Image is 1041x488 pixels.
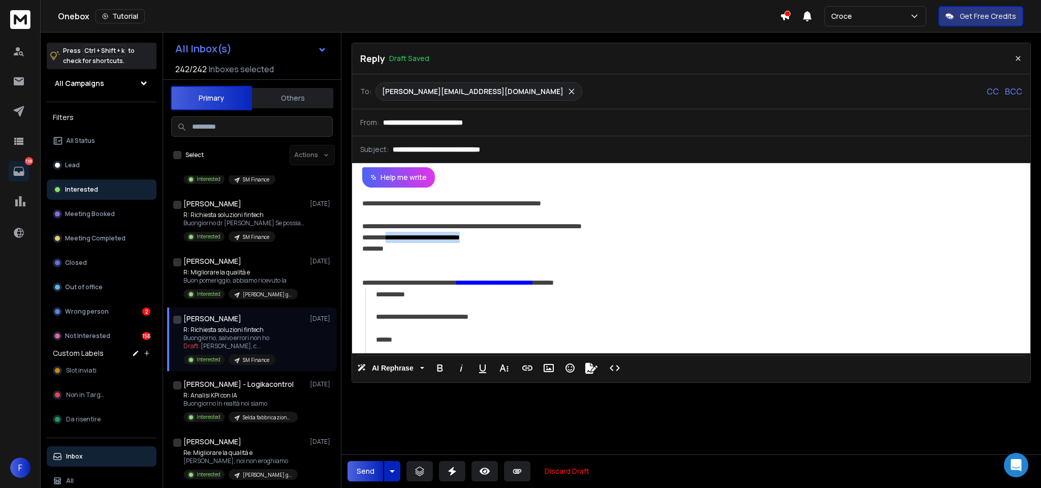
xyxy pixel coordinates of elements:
button: Non in Target [47,385,156,405]
button: Help me write [362,167,435,188]
p: [DATE] [310,380,333,388]
p: Interested [197,290,220,298]
span: 242 / 242 [175,63,207,75]
button: Wrong person2 [47,301,156,322]
button: Primary [171,86,252,110]
button: More Text [494,358,514,378]
button: Inbox [47,446,156,467]
p: [DATE] [310,200,333,208]
p: Get Free Credits [960,11,1016,21]
label: Select [185,151,204,159]
h1: [PERSON_NAME] [183,314,241,324]
p: [PERSON_NAME] gesi - ottobre [243,471,292,479]
p: From: [360,117,379,128]
p: Buon pomeriggio, abbiamo ricevuto la [183,277,298,285]
p: R: Richiesta soluzioni fintech [183,211,305,219]
h1: [PERSON_NAME] [183,256,241,266]
p: Buongiorno dr [PERSON_NAME] Se possiamo [183,219,305,227]
button: F [10,457,30,478]
h1: [PERSON_NAME] [183,199,241,209]
p: [DATE] [310,257,333,265]
p: Interested [197,233,220,240]
button: Send [348,461,383,481]
h3: Filters [47,110,156,125]
p: BCC [1005,85,1022,98]
button: Insert Link (Ctrl+K) [518,358,537,378]
p: Meeting Completed [65,234,125,242]
h3: Inboxes selected [209,63,274,75]
p: Interested [197,413,220,421]
p: Interested [197,356,220,363]
button: Da risentire [47,409,156,430]
button: All Status [47,131,156,151]
h1: [PERSON_NAME] - Logikacontrol [183,379,294,389]
p: [PERSON_NAME] gesi - ottobre [243,291,292,298]
p: Wrong person [65,308,109,316]
p: To: [360,86,371,97]
button: Closed [47,253,156,273]
p: [PERSON_NAME][EMAIL_ADDRESS][DOMAIN_NAME] [382,86,563,97]
button: Out of office [47,277,156,297]
h1: All Campaigns [55,78,104,88]
button: All Inbox(s) [167,39,335,59]
span: Slot inviati [66,367,97,375]
button: Underline (Ctrl+U) [473,358,492,378]
button: Insert Image (Ctrl+P) [539,358,558,378]
p: Selda fabbricazione - ottobre [243,414,292,421]
button: Not Interested156 [47,326,156,346]
div: 156 [142,332,150,340]
p: Not Interested [65,332,110,340]
p: Reply [360,51,385,66]
span: Non in Target [66,391,107,399]
button: Bold (Ctrl+B) [430,358,450,378]
button: Interested [47,179,156,200]
p: SM Finance [243,176,269,184]
p: Lead [65,161,80,169]
p: Buongiorno In realtà noi siamo [183,400,298,408]
h1: [PERSON_NAME] [183,437,241,447]
span: AI Rephrase [370,364,416,373]
button: Slot inviati [47,360,156,381]
p: Out of office [65,283,103,291]
button: All Campaigns [47,73,156,94]
p: Closed [65,259,87,267]
button: Discard Draft [537,461,597,481]
p: Interested [197,471,220,478]
p: R: Analisi KPI con IA [183,391,298,400]
p: Croce [831,11,856,21]
button: Get Free Credits [938,6,1023,26]
div: 2 [142,308,150,316]
p: R: Migliorare la qualità e [183,268,298,277]
span: [PERSON_NAME], c ... [201,342,261,350]
p: [PERSON_NAME], noi non eroghiamo [183,457,298,465]
p: R: Richiesta soluzioni fintech [183,326,275,334]
button: Code View [605,358,624,378]
a: 158 [9,161,29,181]
button: Italic (Ctrl+I) [452,358,471,378]
button: Tutorial [96,9,145,23]
h3: Custom Labels [53,348,104,358]
p: Re: Migliorare la qualità e [183,449,298,457]
div: Onebox [58,9,780,23]
p: Interested [197,175,220,183]
p: Press to check for shortcuts. [63,46,135,66]
p: Buongiorno, salvo errori non ho [183,334,275,342]
span: Ctrl + Shift + k [83,45,126,56]
p: CC [987,85,999,98]
p: Interested [65,186,98,194]
p: Meeting Booked [65,210,115,218]
button: Lead [47,155,156,175]
p: All [66,477,74,485]
button: Meeting Booked [47,204,156,224]
p: SM Finance [243,233,269,241]
p: [DATE] [310,438,333,446]
p: [DATE] [310,315,333,323]
h1: All Inbox(s) [175,44,232,54]
p: Draft Saved [389,53,429,64]
p: SM Finance [243,356,269,364]
button: Emoticons [560,358,580,378]
span: Da risentire [66,415,101,423]
span: Draft: [183,342,200,350]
